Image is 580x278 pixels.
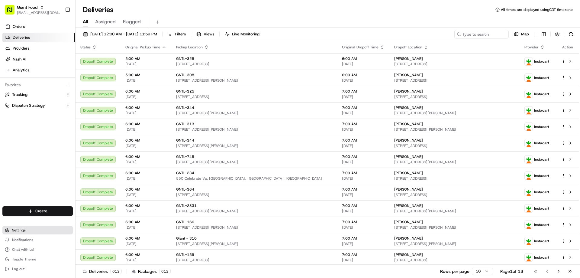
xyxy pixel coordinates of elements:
span: GNTL-234 [176,171,194,175]
span: [PERSON_NAME] [394,203,423,208]
a: Orders [2,22,75,31]
button: [EMAIL_ADDRESS][DOMAIN_NAME] [17,10,60,15]
input: Type to search [454,30,509,38]
span: [DATE] [125,209,166,214]
span: [DATE] [125,94,166,99]
span: Status [80,45,91,50]
span: [DATE] [125,176,166,181]
span: [DATE] [342,127,385,132]
span: GNTL-325 [176,56,194,61]
span: Assigned [95,18,116,25]
span: [DATE] [342,258,385,263]
img: profile_instacart_ahold_partner.png [525,74,533,82]
span: 5:00 AM [125,56,166,61]
a: Powered byPylon [43,102,73,107]
span: [STREET_ADDRESS][PERSON_NAME] [176,209,332,214]
span: Tracking [12,92,27,97]
span: [STREET_ADDRESS][PERSON_NAME] [394,241,515,246]
span: Instacart [534,108,549,113]
span: Dispatch Strategy [12,103,45,108]
span: 7:00 AM [342,171,385,175]
span: [STREET_ADDRESS][PERSON_NAME] [176,111,332,116]
span: GNTL-166 [176,220,194,224]
span: [STREET_ADDRESS][PERSON_NAME] [176,127,332,132]
span: [DATE] [125,62,166,67]
span: 7:00 AM [342,236,385,241]
span: 7:00 AM [342,122,385,126]
span: Knowledge Base [12,88,46,94]
span: [PERSON_NAME] [394,220,423,224]
span: [STREET_ADDRESS][PERSON_NAME] [394,209,515,214]
button: Log out [2,265,73,273]
span: [STREET_ADDRESS][PERSON_NAME] [394,225,515,230]
span: 7:00 AM [342,252,385,257]
span: 5:00 AM [125,73,166,77]
img: profile_instacart_ahold_partner.png [525,237,533,245]
img: profile_instacart_ahold_partner.png [525,188,533,196]
span: 6:00 AM [125,252,166,257]
a: 💻API Documentation [49,85,99,96]
span: Analytics [13,67,29,73]
div: 📗 [6,88,11,93]
span: [STREET_ADDRESS] [394,176,515,181]
span: 7:00 AM [342,154,385,159]
span: Views [204,31,214,37]
span: [PERSON_NAME] [394,171,423,175]
span: Instacart [534,239,549,244]
span: Instacart [534,141,549,146]
a: 📗Knowledge Base [4,85,49,96]
div: Page 1 of 13 [500,268,523,274]
span: GNTL-313 [176,122,194,126]
button: Map [511,30,532,38]
span: Instacart [534,92,549,96]
span: [STREET_ADDRESS] [394,192,515,197]
span: 7:00 AM [342,220,385,224]
span: 6:00 AM [342,56,385,61]
span: [PERSON_NAME] [394,56,423,61]
span: Instacart [534,75,549,80]
span: 7:00 AM [342,203,385,208]
span: 6:00 AM [125,171,166,175]
span: [STREET_ADDRESS][PERSON_NAME] [176,241,332,246]
img: profile_instacart_ahold_partner.png [525,204,533,212]
span: 6:00 AM [125,220,166,224]
span: Settings [12,228,26,233]
span: Provider [524,45,539,50]
span: [PERSON_NAME] [394,89,423,94]
span: Dropoff Location [394,45,422,50]
span: [DATE] [342,176,385,181]
span: [DATE] [342,209,385,214]
span: Pylon [60,103,73,107]
span: [DATE] [342,192,385,197]
button: Settings [2,226,73,234]
button: Dispatch Strategy [2,101,73,110]
button: Chat with us! [2,245,73,254]
div: Favorites [2,80,73,90]
span: [STREET_ADDRESS] [394,94,515,99]
img: profile_instacart_ahold_partner.png [525,139,533,147]
button: Tracking [2,90,73,100]
button: [DATE] 12:00 AM - [DATE] 11:59 PM [80,30,160,38]
button: Views [194,30,217,38]
span: [STREET_ADDRESS][PERSON_NAME] [394,160,515,165]
img: profile_instacart_ahold_partner.png [525,172,533,180]
span: 6:00 AM [125,138,166,143]
span: 7:00 AM [342,187,385,192]
button: Giant Food[EMAIL_ADDRESS][DOMAIN_NAME] [2,2,63,17]
span: GNTL-308 [176,73,194,77]
button: Create [2,206,73,216]
span: [DATE] [342,241,385,246]
span: GNTL-159 [176,252,194,257]
span: GNTL-364 [176,187,194,192]
span: [STREET_ADDRESS] [394,62,515,67]
span: [DATE] [125,192,166,197]
span: [DATE] [342,160,385,165]
p: Rows per page [440,268,469,274]
input: Clear [16,39,100,45]
span: Chat with us! [12,247,34,252]
button: Giant Food [17,4,37,10]
span: 6:00 AM [342,73,385,77]
span: [PERSON_NAME] [394,154,423,159]
button: Toggle Theme [2,255,73,263]
span: 6:00 AM [125,89,166,94]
